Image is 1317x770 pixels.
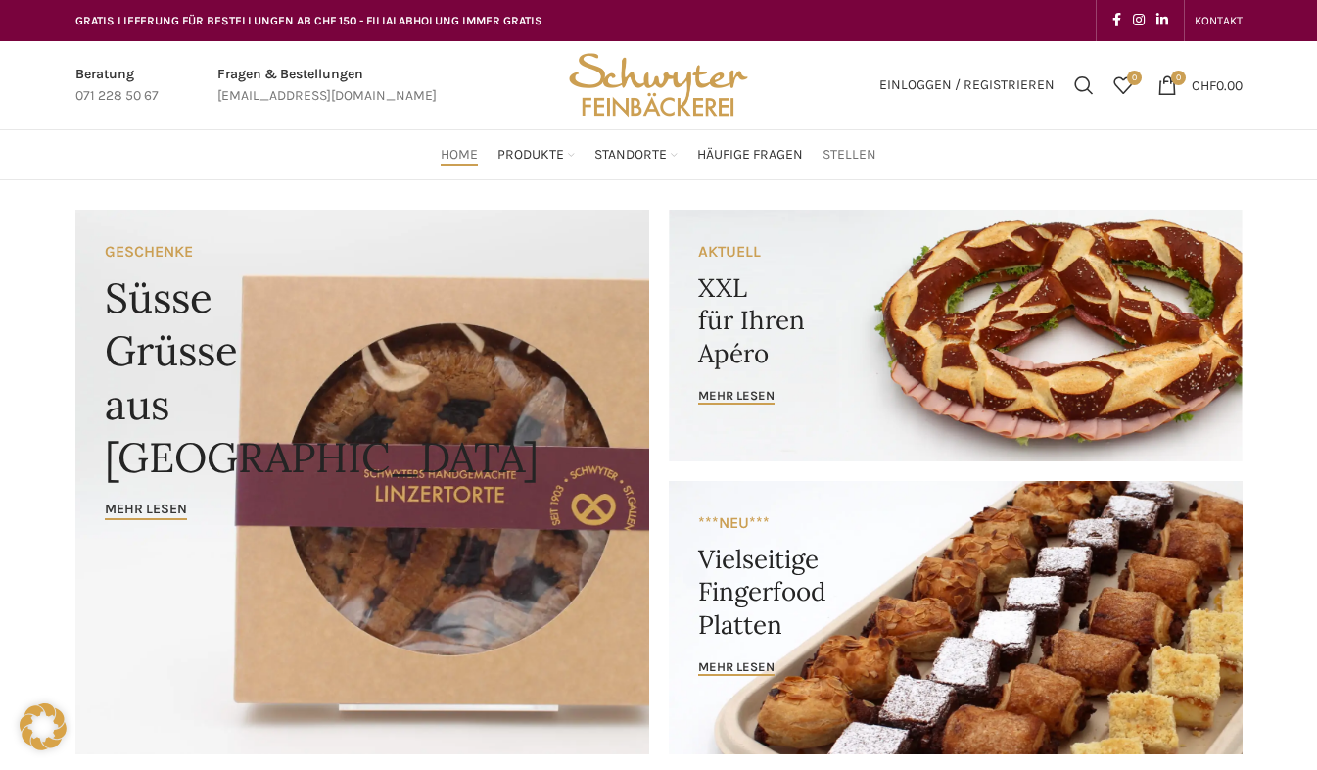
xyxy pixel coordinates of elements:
[594,135,678,174] a: Standorte
[1185,1,1252,40] div: Secondary navigation
[75,64,159,108] a: Infobox link
[75,210,649,754] a: Banner link
[823,135,876,174] a: Stellen
[1171,71,1186,85] span: 0
[562,41,754,129] img: Bäckerei Schwyter
[1195,1,1243,40] a: KONTAKT
[669,481,1243,754] a: Banner link
[441,135,478,174] a: Home
[497,146,564,165] span: Produkte
[562,75,754,92] a: Site logo
[1104,66,1143,105] a: 0
[75,14,542,27] span: GRATIS LIEFERUNG FÜR BESTELLUNGEN AB CHF 150 - FILIALABHOLUNG IMMER GRATIS
[441,146,478,165] span: Home
[497,135,575,174] a: Produkte
[669,210,1243,461] a: Banner link
[1106,7,1127,34] a: Facebook social link
[823,146,876,165] span: Stellen
[870,66,1064,105] a: Einloggen / Registrieren
[1151,7,1174,34] a: Linkedin social link
[594,146,667,165] span: Standorte
[66,135,1252,174] div: Main navigation
[879,78,1055,92] span: Einloggen / Registrieren
[217,64,437,108] a: Infobox link
[697,135,803,174] a: Häufige Fragen
[1195,14,1243,27] span: KONTAKT
[1064,66,1104,105] a: Suchen
[1192,76,1243,93] bdi: 0.00
[1127,71,1142,85] span: 0
[1148,66,1252,105] a: 0 CHF0.00
[1127,7,1151,34] a: Instagram social link
[1192,76,1216,93] span: CHF
[1104,66,1143,105] div: Meine Wunschliste
[697,146,803,165] span: Häufige Fragen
